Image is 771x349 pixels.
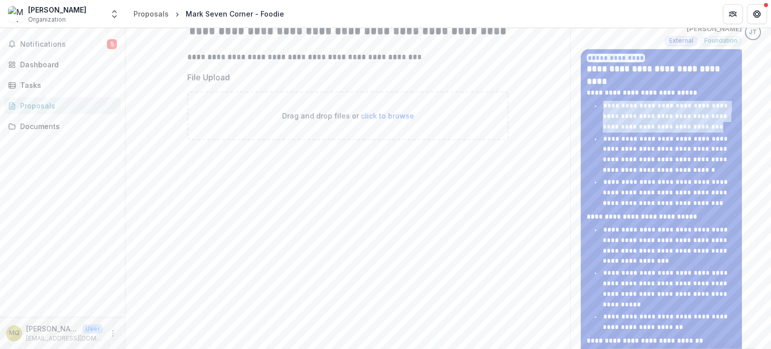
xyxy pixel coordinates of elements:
a: Proposals [130,7,173,21]
a: Tasks [4,77,121,93]
nav: breadcrumb [130,7,288,21]
div: Documents [20,121,113,132]
div: Proposals [20,100,113,111]
div: Tasks [20,80,113,90]
div: Dashboard [20,59,113,70]
a: Proposals [4,97,121,114]
button: Partners [723,4,743,24]
button: Open entity switcher [107,4,121,24]
p: Drag and drop files or [282,110,414,121]
div: Mark Ng Jun Qi [9,330,20,336]
p: [PERSON_NAME] [687,24,742,34]
button: Get Help [747,4,767,24]
a: Dashboard [4,56,121,73]
div: Josselyn Tan [749,29,757,36]
div: Proposals [134,9,169,19]
span: 5 [107,39,117,49]
span: Foundation [704,37,737,44]
p: [EMAIL_ADDRESS][DOMAIN_NAME] [26,334,103,343]
a: Documents [4,118,121,135]
button: More [107,327,119,339]
p: [PERSON_NAME] [26,323,78,334]
span: External [669,37,693,44]
p: User [82,324,103,333]
p: File Upload [187,71,230,83]
button: Notifications5 [4,36,121,52]
span: click to browse [361,111,414,120]
span: Notifications [20,40,107,49]
div: Mark Seven Corner - Foodie [186,9,284,19]
img: Mark Ng Jun Qi [8,6,24,22]
span: Organization [28,15,66,24]
div: [PERSON_NAME] [28,5,86,15]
